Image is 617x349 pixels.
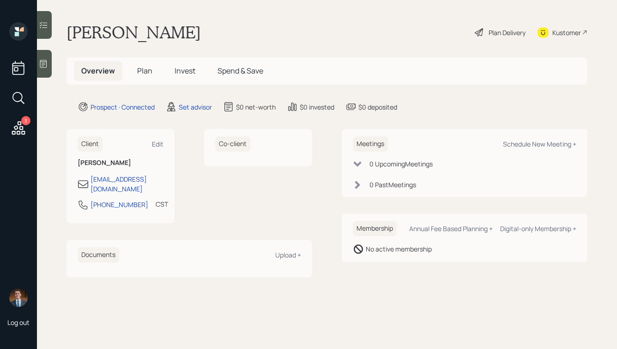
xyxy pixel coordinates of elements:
[366,244,432,254] div: No active membership
[91,102,155,112] div: Prospect · Connected
[552,28,581,37] div: Kustomer
[91,200,148,209] div: [PHONE_NUMBER]
[9,288,28,307] img: hunter_neumayer.jpg
[275,251,301,259] div: Upload +
[152,140,163,148] div: Edit
[369,159,433,169] div: 0 Upcoming Meeting s
[78,159,163,167] h6: [PERSON_NAME]
[137,66,152,76] span: Plan
[78,247,119,263] h6: Documents
[353,221,397,236] h6: Membership
[179,102,212,112] div: Set advisor
[175,66,195,76] span: Invest
[300,102,334,112] div: $0 invested
[500,224,576,233] div: Digital-only Membership +
[7,318,30,327] div: Log out
[409,224,493,233] div: Annual Fee Based Planning +
[503,140,576,148] div: Schedule New Meeting +
[67,22,201,43] h1: [PERSON_NAME]
[91,174,163,194] div: [EMAIL_ADDRESS][DOMAIN_NAME]
[215,136,250,152] h6: Co-client
[358,102,397,112] div: $0 deposited
[218,66,263,76] span: Spend & Save
[156,199,168,209] div: CST
[21,116,30,125] div: 3
[236,102,276,112] div: $0 net-worth
[489,28,526,37] div: Plan Delivery
[353,136,388,152] h6: Meetings
[78,136,103,152] h6: Client
[369,180,416,190] div: 0 Past Meeting s
[81,66,115,76] span: Overview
